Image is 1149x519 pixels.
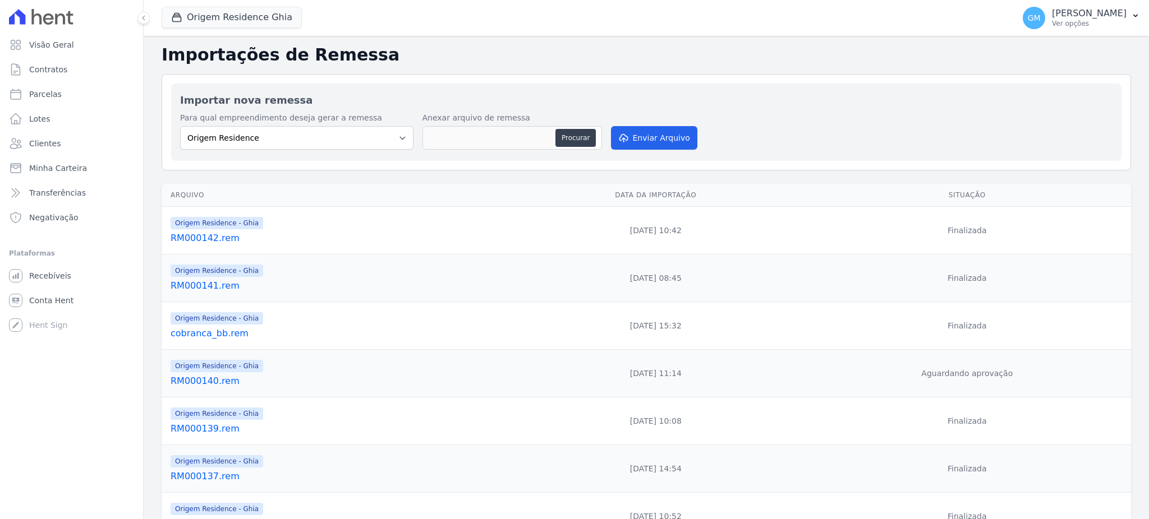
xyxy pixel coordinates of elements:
th: Situação [803,184,1131,207]
td: Finalizada [803,445,1131,493]
td: [DATE] 10:08 [508,397,803,445]
a: Lotes [4,108,139,130]
span: Clientes [29,138,61,149]
a: Minha Carteira [4,157,139,179]
h2: Importações de Remessa [162,45,1131,65]
button: Origem Residence Ghia [162,7,302,28]
span: GM [1028,14,1041,22]
label: Anexar arquivo de remessa [422,112,602,124]
td: Finalizada [803,254,1131,302]
span: Transferências [29,187,86,198]
p: [PERSON_NAME] [1052,8,1127,19]
span: Origem Residence - Ghia [171,217,263,229]
span: Lotes [29,113,50,124]
span: Minha Carteira [29,163,87,174]
p: Ver opções [1052,19,1127,28]
span: Contratos [29,64,67,75]
span: Origem Residence - Ghia [171,360,263,372]
td: [DATE] 15:32 [508,302,803,350]
a: RM000140.rem [171,374,504,388]
button: Enviar Arquivo [611,126,697,150]
div: Plataformas [9,247,134,260]
label: Para qual empreendimento deseja gerar a remessa [180,112,413,124]
a: Transferências [4,182,139,204]
span: Origem Residence - Ghia [171,503,263,515]
a: Recebíveis [4,265,139,287]
a: RM000142.rem [171,231,504,245]
td: Finalizada [803,302,1131,350]
a: RM000139.rem [171,422,504,435]
a: Negativação [4,206,139,229]
td: [DATE] 10:42 [508,207,803,254]
a: Clientes [4,132,139,155]
a: Contratos [4,58,139,81]
th: Data da Importação [508,184,803,207]
button: GM [PERSON_NAME] Ver opções [1014,2,1149,34]
a: Parcelas [4,83,139,105]
td: Finalizada [803,397,1131,445]
button: Procurar [555,129,596,147]
span: Parcelas [29,89,62,100]
span: Origem Residence - Ghia [171,407,263,420]
span: Negativação [29,212,79,223]
td: [DATE] 08:45 [508,254,803,302]
td: Aguardando aprovação [803,350,1131,397]
span: Origem Residence - Ghia [171,455,263,467]
h2: Importar nova remessa [180,92,1113,108]
td: [DATE] 14:54 [508,445,803,493]
a: Visão Geral [4,34,139,56]
span: Conta Hent [29,295,73,306]
span: Visão Geral [29,39,74,50]
span: Origem Residence - Ghia [171,312,263,325]
a: RM000137.rem [171,470,504,483]
a: RM000141.rem [171,279,504,293]
td: Finalizada [803,207,1131,254]
a: Conta Hent [4,289,139,312]
a: cobranca_bb.rem [171,327,504,340]
span: Origem Residence - Ghia [171,265,263,277]
span: Recebíveis [29,270,71,281]
td: [DATE] 11:14 [508,350,803,397]
th: Arquivo [162,184,508,207]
